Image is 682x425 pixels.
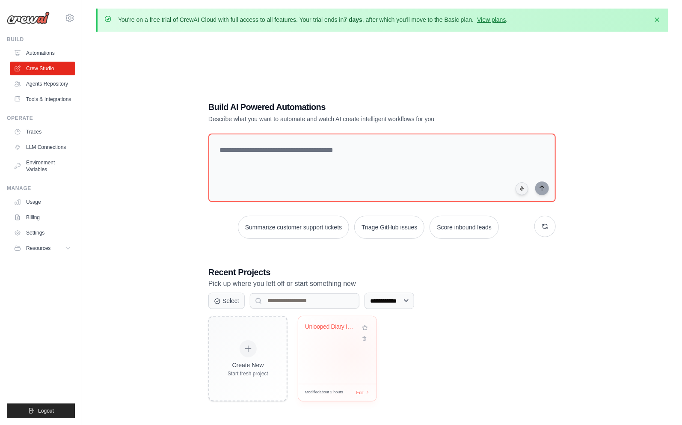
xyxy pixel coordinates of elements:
[7,12,50,24] img: Logo
[208,278,556,289] p: Pick up where you left off or start something new
[10,140,75,154] a: LLM Connections
[360,334,370,343] button: Delete project
[10,211,75,224] a: Billing
[360,323,370,333] button: Add to favorites
[516,182,528,195] button: Click to speak your automation idea
[228,370,268,377] div: Start fresh project
[10,226,75,240] a: Settings
[354,216,424,239] button: Triage GitHub issues
[305,323,357,331] div: Unlooped Diary Intelligence System
[10,46,75,60] a: Automations
[228,361,268,369] div: Create New
[10,195,75,209] a: Usage
[10,241,75,255] button: Resources
[208,293,245,309] button: Select
[477,16,506,23] a: View plans
[305,389,343,395] span: Modified about 2 hours
[344,16,362,23] strong: 7 days
[534,216,556,237] button: Get new suggestions
[38,407,54,414] span: Logout
[208,115,496,123] p: Describe what you want to automate and watch AI create intelligent workflows for you
[10,125,75,139] a: Traces
[10,62,75,75] a: Crew Studio
[10,77,75,91] a: Agents Repository
[7,36,75,43] div: Build
[7,404,75,418] button: Logout
[10,92,75,106] a: Tools & Integrations
[118,15,508,24] p: You're on a free trial of CrewAI Cloud with full access to all features. Your trial ends in , aft...
[238,216,349,239] button: Summarize customer support tickets
[7,185,75,192] div: Manage
[10,156,75,176] a: Environment Variables
[208,266,556,278] h3: Recent Projects
[430,216,499,239] button: Score inbound leads
[356,389,364,396] span: Edit
[7,115,75,122] div: Operate
[208,101,496,113] h1: Build AI Powered Automations
[26,245,50,252] span: Resources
